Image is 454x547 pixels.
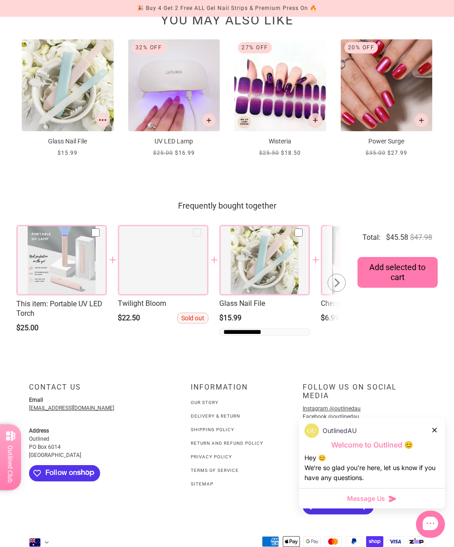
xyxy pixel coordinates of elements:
[22,137,114,146] p: Glass Nail File
[410,233,432,242] span: $47.98
[259,150,279,156] span: $25.50
[118,314,140,322] span: $22.50
[58,150,77,156] span: $15.99
[341,137,433,146] p: Power Surge
[118,299,208,308] a: Twilight Bloom
[308,113,323,128] button: Add to cart
[153,150,173,156] span: $25.00
[29,538,49,547] button: Australia
[128,137,220,146] p: UV LED Lamp
[321,314,339,322] span: $6.99
[363,262,432,282] span: Add selected to cart
[29,405,114,411] a: [EMAIL_ADDRESS][DOMAIN_NAME]
[29,427,151,459] p: Outlined PO Box 6014 [GEOGRAPHIC_DATA]
[303,383,425,407] div: Follow us on social media
[175,150,195,156] span: $16.99
[191,397,263,489] ul: Navigation
[16,299,107,318] span: Portable UV LED Torch
[16,300,50,308] span: This item :
[219,299,310,308] a: Glass Nail File
[202,113,216,128] button: Add to cart
[191,481,213,486] a: Sitemap
[191,427,234,432] a: Shipping Policy
[191,414,240,419] a: Delivery & Return
[191,400,218,405] a: Our Story
[341,39,433,158] a: Add to cart Power Surge $35.00$27.99
[137,4,317,13] div: 🎉 Buy 4 Get 2 Free ALL Gel Nail Strips & Premium Press On 🔥
[303,414,359,420] a: Facebook @outlinedau
[303,405,361,412] a: Instagram @outlinedau
[347,494,385,503] span: Message Us
[281,150,301,156] span: $18.50
[219,314,241,322] span: $15.99
[321,299,411,308] a: Cherry On Top
[304,423,319,438] img: data:image/png;base64,iVBORw0KGgoAAAANSUhEUgAAACQAAAAkCAYAAADhAJiYAAAAAXNSR0IArs4c6QAAAERlWElmTU0...
[177,313,208,323] span: Sold out
[96,113,110,128] button: Add to cart
[234,39,326,131] img: Wisteria-Gel Nail Strips-Outlined
[414,113,429,128] button: Add to cart
[191,383,263,399] div: INFORMATION
[29,383,151,399] div: Contact Us
[344,42,378,53] div: 20% Off
[386,233,408,243] span: $45.58
[22,39,114,158] a: Glass Nail File-Accessories-OutlinedGlass Nail File-Accessories-Outlined Add to cart Glass Nail F...
[191,468,239,473] a: Terms of Service
[304,440,440,450] p: Welcome to Outlined 😊
[387,150,407,156] span: $27.99
[16,323,39,332] span: $25.00
[16,299,107,318] a: This item: Portable UV LED Torch
[238,42,272,53] div: 27% Off
[191,441,263,446] a: Return and Refund Policy
[234,137,326,146] p: Wisteria
[16,198,438,214] div: Frequently bought together
[29,397,43,403] strong: Email
[362,233,381,243] div: Total :
[132,42,166,53] div: 32% Off
[191,454,232,459] a: Privacy Policy
[304,453,440,483] div: Hey 😊 We‘re so glad you’re here, let us know if you have any questions.
[128,39,220,158] a: Add to cart UV LED Lamp $25.00$16.99
[234,39,326,158] a: Wisteria-Gel Nail Strips-Outlined Add to cart Wisteria $25.50$18.50
[29,428,49,434] strong: Address
[323,426,357,436] p: OutlinedAU
[22,18,432,28] h2: You may also like
[408,536,425,547] img: “zip
[366,150,386,156] span: $35.00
